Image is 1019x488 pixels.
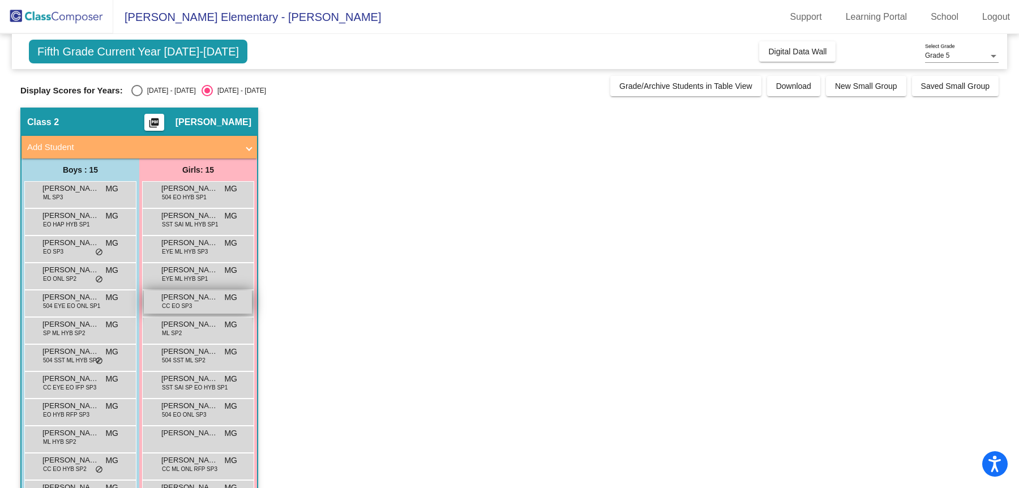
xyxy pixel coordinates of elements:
a: Learning Portal [837,8,917,26]
span: [PERSON_NAME] [175,117,251,128]
span: Class 2 [27,117,59,128]
span: MG [224,183,237,195]
span: SST SAI ML HYB SP1 [162,220,218,229]
span: Digital Data Wall [768,47,827,56]
span: [PERSON_NAME] [42,373,99,384]
span: [PERSON_NAME] [161,346,218,357]
span: EO HYB RFP SP3 [43,410,89,419]
span: SST SAI SP EO HYB SP1 [162,383,228,392]
span: MG [105,183,118,195]
span: MG [224,455,237,466]
span: MG [105,319,118,331]
span: MG [224,264,237,276]
span: MG [105,264,118,276]
span: 504 SST ML SP2 [162,356,205,365]
span: 504 SST ML HYB SP2 [43,356,100,365]
button: New Small Group [826,76,906,96]
span: MG [105,455,118,466]
span: CC EO HYB SP2 [43,465,87,473]
span: [PERSON_NAME] [161,183,218,194]
span: Saved Small Group [921,82,990,91]
span: MG [105,427,118,439]
span: 504 EO ONL SP3 [162,410,207,419]
span: [PERSON_NAME] [161,264,218,276]
span: [PERSON_NAME] [42,455,99,466]
div: [DATE] - [DATE] [213,85,266,96]
button: Grade/Archive Students in Table View [610,76,761,96]
span: EO SP3 [43,247,63,256]
span: MG [224,237,237,249]
span: [PERSON_NAME] [42,427,99,439]
button: Saved Small Group [912,76,999,96]
span: MG [105,400,118,412]
span: MG [224,346,237,358]
span: do_not_disturb_alt [95,465,103,474]
button: Download [767,76,820,96]
span: [PERSON_NAME] Sales [161,210,218,221]
span: [PERSON_NAME] [42,346,99,357]
span: MG [224,319,237,331]
span: [PERSON_NAME] [161,237,218,249]
span: Grade 5 [925,52,949,59]
mat-panel-title: Add Student [27,141,238,154]
span: EO HAP HYB SP1 [43,220,90,229]
span: Display Scores for Years: [20,85,123,96]
mat-expansion-panel-header: Add Student [22,136,257,159]
button: Print Students Details [144,114,164,131]
span: [PERSON_NAME] [161,292,218,303]
a: Logout [973,8,1019,26]
mat-icon: picture_as_pdf [147,117,161,133]
span: [PERSON_NAME] [161,319,218,330]
span: CC ML ONL RFP SP3 [162,465,217,473]
span: MG [105,237,118,249]
span: MG [224,400,237,412]
div: Boys : 15 [22,159,139,181]
span: 504 EO HYB SP1 [162,193,207,202]
span: [PERSON_NAME] [161,427,218,439]
span: ML SP2 [162,329,182,337]
span: MG [224,210,237,222]
span: MG [105,210,118,222]
span: [PERSON_NAME] [161,373,218,384]
span: [PERSON_NAME] [42,183,99,194]
span: EYE ML HYB SP1 [162,275,208,283]
a: Support [781,8,831,26]
span: [PERSON_NAME] [42,292,99,303]
span: 504 EYE EO ONL SP1 [43,302,100,310]
mat-radio-group: Select an option [131,85,266,96]
span: do_not_disturb_alt [95,357,103,366]
span: MG [224,373,237,385]
span: EO ONL SP2 [43,275,76,283]
span: MG [224,292,237,303]
span: New Small Group [835,82,897,91]
span: [PERSON_NAME] [42,237,99,249]
div: [DATE] - [DATE] [143,85,196,96]
span: [PERSON_NAME] [42,264,99,276]
span: CC EO SP3 [162,302,192,310]
span: Download [776,82,811,91]
span: [PERSON_NAME] [161,400,218,412]
span: Grade/Archive Students in Table View [619,82,752,91]
span: SP ML HYB SP2 [43,329,85,337]
span: MG [224,427,237,439]
span: MG [105,373,118,385]
span: [PERSON_NAME] [42,319,99,330]
span: do_not_disturb_alt [95,275,103,284]
a: School [922,8,967,26]
span: MG [105,292,118,303]
span: EYE ML HYB SP3 [162,247,208,256]
span: [PERSON_NAME] [42,210,99,221]
span: MG [105,346,118,358]
span: [PERSON_NAME] [161,455,218,466]
span: do_not_disturb_alt [95,248,103,257]
span: [PERSON_NAME] [42,400,99,412]
span: [PERSON_NAME] Elementary - [PERSON_NAME] [113,8,381,26]
span: ML SP3 [43,193,63,202]
span: CC EYE EO IFP SP3 [43,383,96,392]
span: Fifth Grade Current Year [DATE]-[DATE] [29,40,247,63]
div: Girls: 15 [139,159,257,181]
span: ML HYB SP2 [43,438,76,446]
button: Digital Data Wall [759,41,836,62]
